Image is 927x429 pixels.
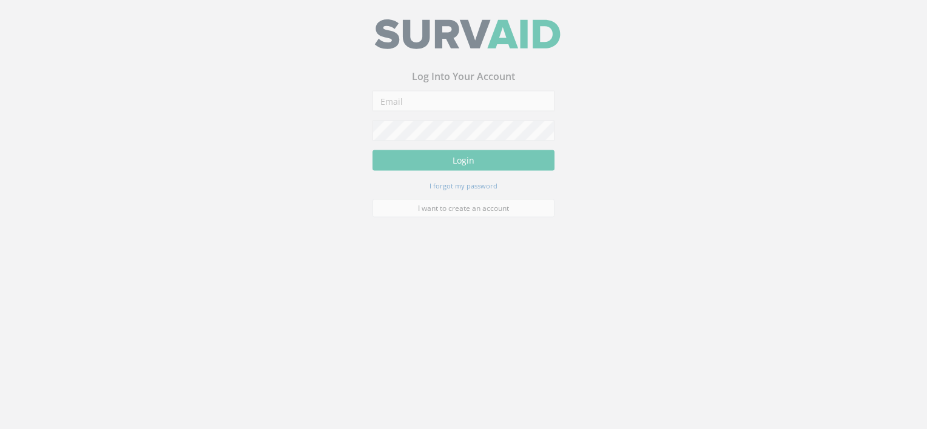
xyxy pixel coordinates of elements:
[430,185,497,196] a: I forgot my password
[372,96,555,116] input: Email
[372,204,555,222] a: I want to create an account
[372,76,555,87] h3: Log Into Your Account
[372,155,555,176] button: Login
[430,186,497,195] small: I forgot my password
